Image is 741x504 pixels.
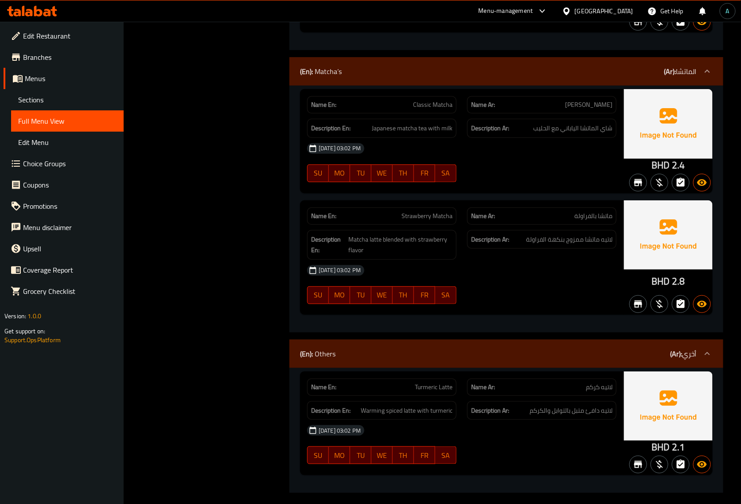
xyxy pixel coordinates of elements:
button: FR [414,164,435,182]
a: Menu disclaimer [4,217,124,238]
span: TH [396,167,410,180]
span: Edit Menu [18,137,117,148]
button: WE [371,164,393,182]
p: الماتشا [664,66,697,77]
span: SU [311,449,325,462]
span: FR [417,449,432,462]
strong: Name En: [311,100,336,109]
a: Full Menu View [11,110,124,132]
div: (En): Others(Ar):أخري [289,340,723,368]
span: 2.1 [672,438,685,456]
a: Coupons [4,174,124,195]
span: TU [354,167,368,180]
span: SA [439,167,453,180]
span: 1.0.0 [27,310,41,322]
button: TU [350,286,371,304]
button: Not has choices [672,456,690,473]
span: Coverage Report [23,265,117,275]
span: Menu disclaimer [23,222,117,233]
button: SU [307,164,329,182]
strong: Name En: [311,383,336,392]
span: WE [375,167,389,180]
span: لاتيه ماتشا ممزوج بنكهة الفراولة [526,234,612,245]
button: MO [329,164,350,182]
button: Available [693,174,711,191]
span: TU [354,289,368,301]
span: Version: [4,310,26,322]
a: Edit Menu [11,132,124,153]
strong: Description En: [311,123,351,134]
strong: Description En: [311,405,351,416]
span: شاي الماتشا الياباني مع الحليب [533,123,612,134]
span: [DATE] 03:02 PM [315,266,364,274]
button: Not branch specific item [629,174,647,191]
strong: Description Ar: [471,123,509,134]
button: WE [371,286,393,304]
span: Choice Groups [23,158,117,169]
button: Purchased item [651,174,668,191]
span: MO [332,289,347,301]
button: TU [350,164,371,182]
span: A [726,6,729,16]
a: Branches [4,47,124,68]
button: Not has choices [672,295,690,313]
span: TH [396,449,410,462]
span: Menus [25,73,117,84]
img: Ae5nvW7+0k+MAAAAAElFTkSuQmCC [624,200,713,270]
button: MO [329,286,350,304]
span: BHD [652,156,670,174]
strong: Description En: [311,234,347,256]
span: [DATE] 03:02 PM [315,144,364,152]
button: SA [435,164,456,182]
img: Ae5nvW7+0k+MAAAAAElFTkSuQmCC [624,371,713,441]
span: Upsell [23,243,117,254]
span: WE [375,289,389,301]
strong: Name En: [311,211,336,221]
div: (En): Matcha’s(Ar):الماتشا [289,57,723,86]
button: Available [693,456,711,473]
strong: Name Ar: [471,100,495,109]
span: ماتشا بالفراولة [574,211,612,221]
span: SA [439,449,453,462]
span: FR [417,167,432,180]
button: SA [435,286,456,304]
span: Promotions [23,201,117,211]
a: Support.OpsPlatform [4,334,61,346]
img: Ae5nvW7+0k+MAAAAAElFTkSuQmCC [624,89,713,158]
span: TH [396,289,410,301]
a: Edit Restaurant [4,25,124,47]
span: [DATE] 03:02 PM [315,426,364,435]
b: (En): [300,347,313,360]
span: Sections [18,94,117,105]
button: Purchased item [651,295,668,313]
span: SU [311,289,325,301]
span: WE [375,449,389,462]
p: أخري [670,348,697,359]
span: Grocery Checklist [23,286,117,297]
span: FR [417,289,432,301]
button: TH [393,164,414,182]
span: Matcha latte blended with strawberry flavor [348,234,452,256]
button: Purchased item [651,456,668,473]
span: Turmeric Latte [415,383,452,392]
button: WE [371,446,393,464]
a: Grocery Checklist [4,281,124,302]
span: TU [354,449,368,462]
span: 2.4 [672,156,685,174]
a: Coverage Report [4,259,124,281]
a: Sections [11,89,124,110]
span: Strawberry Matcha [402,211,452,221]
span: Warming spiced latte with turmeric [361,405,452,416]
button: SU [307,446,329,464]
a: Choice Groups [4,153,124,174]
p: Matcha’s [300,66,342,77]
strong: Description Ar: [471,234,509,245]
strong: Description Ar: [471,405,509,416]
button: FR [414,446,435,464]
span: SU [311,167,325,180]
span: Japanese matcha tea with milk [372,123,452,134]
span: MO [332,167,347,180]
span: BHD [652,273,670,290]
button: SU [307,286,329,304]
span: Branches [23,52,117,63]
